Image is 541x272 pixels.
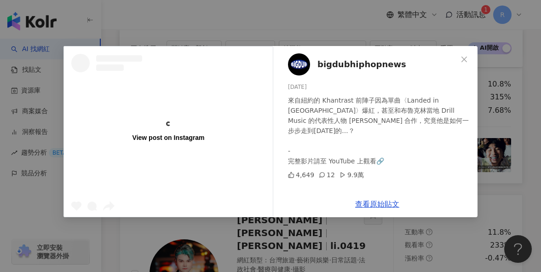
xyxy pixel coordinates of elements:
[460,56,468,63] span: close
[288,95,470,166] div: 來自紐約的 Khantrast 前陣子因為單曲〈Landed in [GEOGRAPHIC_DATA]〉爆紅，甚至和布魯克林當地 Drill Music 的代表性人物 [PERSON_NAME]...
[132,133,205,142] div: View post on Instagram
[288,53,310,75] img: KOL Avatar
[288,170,314,180] div: 4,649
[340,170,364,180] div: 9.9萬
[355,200,399,208] a: 查看原始貼文
[288,83,470,92] div: [DATE]
[64,46,273,217] a: View post on Instagram
[288,53,457,75] a: KOL Avatarbigdubhiphopnews
[455,50,473,69] button: Close
[319,170,335,180] div: 12
[317,58,406,71] span: bigdubhiphopnews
